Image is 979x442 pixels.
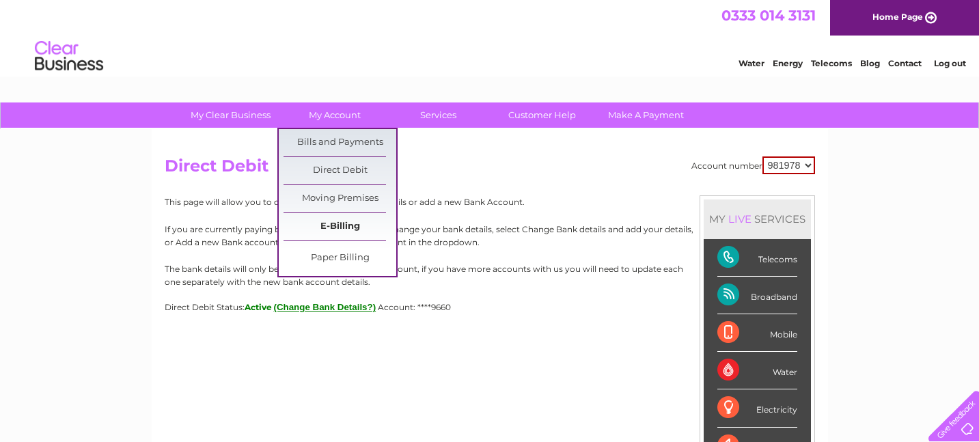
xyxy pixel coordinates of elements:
[811,58,852,68] a: Telecoms
[165,195,815,208] p: This page will allow you to change your Direct Debit details or add a new Bank Account.
[284,185,396,212] a: Moving Premises
[860,58,880,68] a: Blog
[739,58,764,68] a: Water
[284,213,396,240] a: E-Billing
[590,102,702,128] a: Make A Payment
[486,102,598,128] a: Customer Help
[34,36,104,77] img: logo.png
[773,58,803,68] a: Energy
[934,58,966,68] a: Log out
[717,389,797,427] div: Electricity
[717,239,797,277] div: Telecoms
[717,352,797,389] div: Water
[717,314,797,352] div: Mobile
[165,156,815,182] h2: Direct Debit
[284,245,396,272] a: Paper Billing
[245,302,272,312] span: Active
[165,302,815,312] div: Direct Debit Status:
[284,129,396,156] a: Bills and Payments
[721,7,816,24] a: 0333 014 3131
[726,212,754,225] div: LIVE
[165,223,815,249] p: If you are currently paying by Direct Debit and wish to change your bank details, select Change B...
[691,156,815,174] div: Account number
[382,102,495,128] a: Services
[284,157,396,184] a: Direct Debit
[174,102,287,128] a: My Clear Business
[165,262,815,288] p: The bank details will only be updated for the selected account, if you have more accounts with us...
[278,102,391,128] a: My Account
[274,302,376,312] button: (Change Bank Details?)
[888,58,922,68] a: Contact
[167,8,813,66] div: Clear Business is a trading name of Verastar Limited (registered in [GEOGRAPHIC_DATA] No. 3667643...
[704,199,811,238] div: MY SERVICES
[717,277,797,314] div: Broadband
